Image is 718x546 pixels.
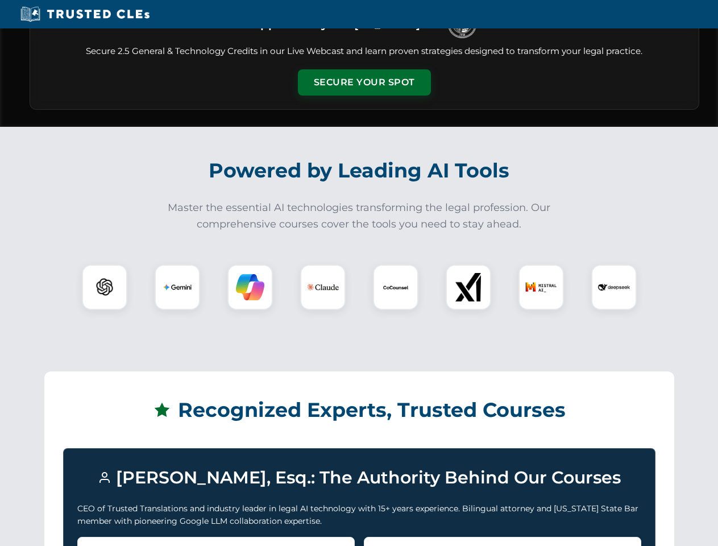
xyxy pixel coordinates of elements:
[373,264,418,310] div: CoCounsel
[300,264,346,310] div: Claude
[518,264,564,310] div: Mistral AI
[227,264,273,310] div: Copilot
[44,45,685,58] p: Secure 2.5 General & Technology Credits in our Live Webcast and learn proven strategies designed ...
[236,273,264,301] img: Copilot Logo
[591,264,637,310] div: DeepSeek
[44,151,674,191] h2: Powered by Leading AI Tools
[446,264,491,310] div: xAI
[88,271,121,304] img: ChatGPT Logo
[307,271,339,303] img: Claude Logo
[598,271,630,303] img: DeepSeek Logo
[77,502,641,528] p: CEO of Trusted Translations and industry leader in legal AI technology with 15+ years experience....
[63,390,655,430] h2: Recognized Experts, Trusted Courses
[298,69,431,96] button: Secure Your Spot
[163,273,192,301] img: Gemini Logo
[77,462,641,493] h3: [PERSON_NAME], Esq.: The Authority Behind Our Courses
[454,273,483,301] img: xAI Logo
[381,273,410,301] img: CoCounsel Logo
[525,271,557,303] img: Mistral AI Logo
[17,6,153,23] img: Trusted CLEs
[155,264,200,310] div: Gemini
[160,200,558,233] p: Master the essential AI technologies transforming the legal profession. Our comprehensive courses...
[82,264,127,310] div: ChatGPT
